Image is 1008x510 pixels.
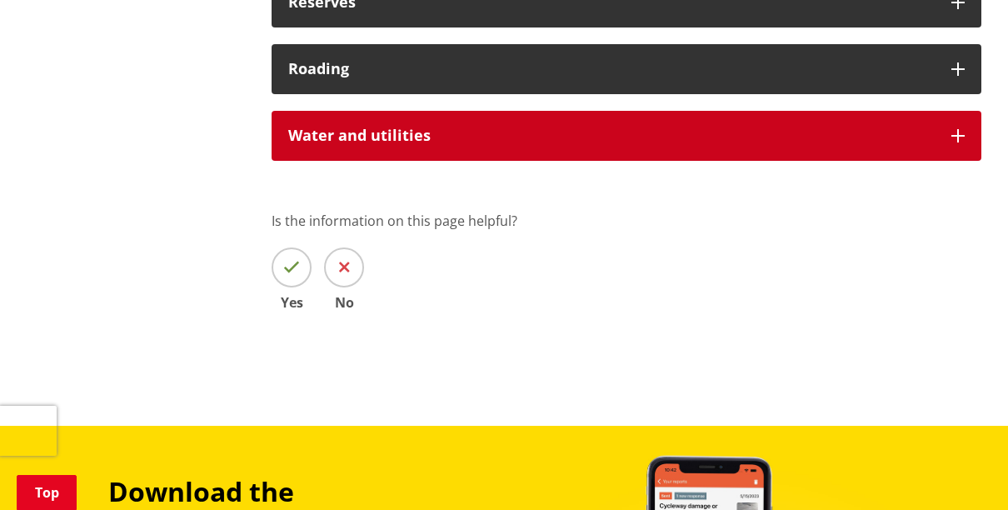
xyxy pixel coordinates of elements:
[272,296,312,309] span: Yes
[17,475,77,510] a: Top
[324,296,364,309] span: No
[288,127,935,144] h3: Water and utilities
[288,61,935,77] h3: Roading
[272,211,981,231] p: Is the information on this page helpful?
[931,440,991,500] iframe: Messenger Launcher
